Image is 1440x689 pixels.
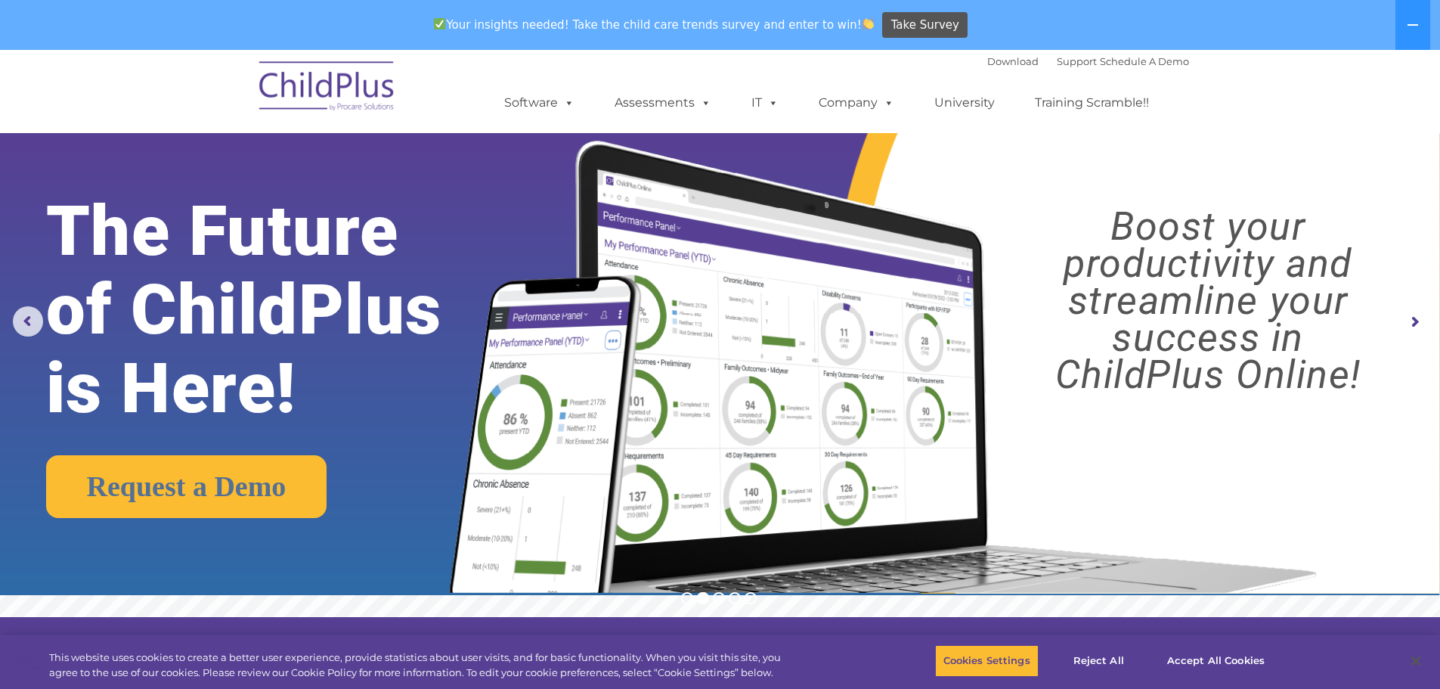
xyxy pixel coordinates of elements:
[862,18,874,29] img: 👏
[1399,644,1432,678] button: Close
[995,208,1422,393] rs-layer: Boost your productivity and streamline your success in ChildPlus Online!
[428,10,881,39] span: Your insights needed! Take the child care trends survey and enter to win!
[919,88,1010,118] a: University
[736,88,794,118] a: IT
[987,55,1189,67] font: |
[891,12,959,39] span: Take Survey
[46,455,327,518] a: Request a Demo
[1051,645,1146,677] button: Reject All
[49,650,792,680] div: This website uses cookies to create a better user experience, provide statistics about user visit...
[252,51,403,126] img: ChildPlus by Procare Solutions
[46,192,506,428] rs-layer: The Future of ChildPlus is Here!
[1020,88,1164,118] a: Training Scramble!!
[935,645,1039,677] button: Cookies Settings
[882,12,968,39] a: Take Survey
[804,88,909,118] a: Company
[434,18,445,29] img: ✅
[1100,55,1189,67] a: Schedule A Demo
[987,55,1039,67] a: Download
[599,88,726,118] a: Assessments
[1159,645,1273,677] button: Accept All Cookies
[489,88,590,118] a: Software
[1057,55,1097,67] a: Support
